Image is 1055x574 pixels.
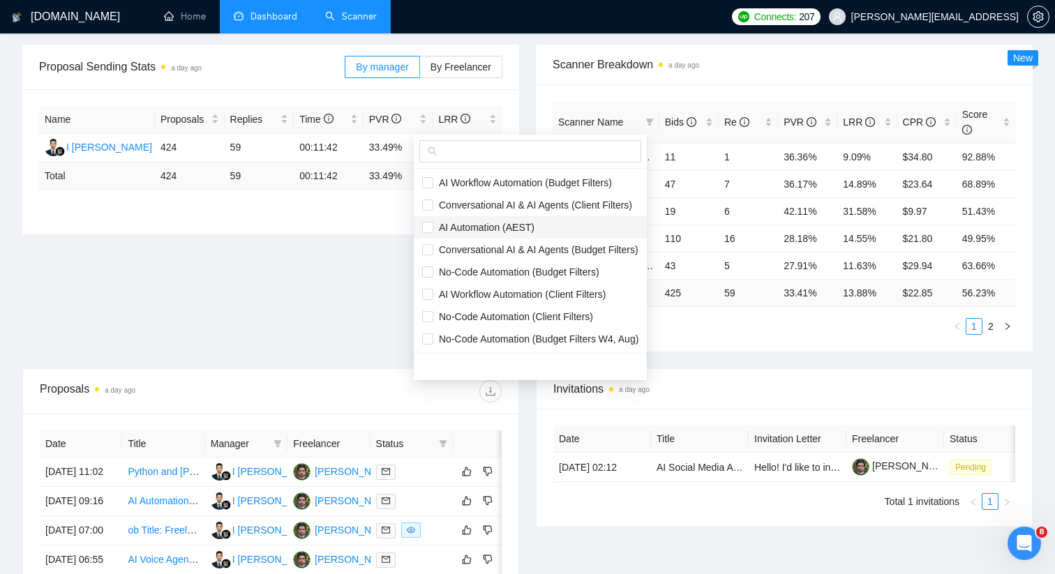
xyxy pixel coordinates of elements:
td: [DATE] 09:16 [40,487,122,516]
img: IG [45,139,62,156]
td: $ 22.85 [897,279,957,306]
li: Previous Page [949,318,966,335]
img: IG [211,522,228,539]
button: dislike [479,463,496,480]
span: info-circle [324,114,334,123]
a: AI Automation Specialist Needed [128,495,270,506]
span: AI Workflow Automation (Budget Filters) [433,177,612,188]
time: a day ago [105,386,135,394]
span: Pending [950,460,992,475]
img: TF [293,463,310,481]
a: ob Title: Freelance AI Specialist for Custom CRM Development and AI Agent Integration [128,524,507,536]
td: $29.94 [897,252,957,279]
td: 13.88 % [837,279,897,306]
a: 2 [983,319,998,334]
img: TF [293,551,310,568]
th: Name [39,106,155,133]
span: By manager [356,61,408,73]
span: New [1013,52,1033,63]
td: 6 [719,197,778,225]
span: filter [274,439,282,448]
li: 1 [982,493,998,510]
div: I [PERSON_NAME] [PERSON_NAME] [232,493,401,508]
span: info-circle [461,114,470,123]
span: PVR [369,114,402,125]
span: CPR [903,116,936,128]
img: gigradar-bm.png [55,146,65,156]
span: like [462,524,472,536]
span: Invitations [553,380,1015,398]
span: dislike [483,495,493,506]
a: TF[PERSON_NAME] [293,494,395,506]
img: gigradar-bm.png [221,471,231,481]
td: [DATE] 02:12 [553,453,651,482]
span: Scanner Name [558,116,623,128]
td: 36.36% [778,143,837,170]
span: Connects: [754,9,796,24]
td: [DATE] 11:02 [40,458,122,487]
span: AI Workflow Automation (Client Filters) [433,289,606,300]
a: searchScanner [325,10,377,22]
td: 33.49% [364,133,433,163]
td: 42.11% [778,197,837,225]
img: IG [211,551,228,568]
td: AI Automation Specialist Needed [122,487,204,516]
span: filter [271,433,285,454]
a: Python and [PERSON_NAME] for AI Email Bot MVP [128,466,354,477]
img: gigradar-bm.png [221,559,231,568]
td: 51.43% [957,197,1016,225]
div: [PERSON_NAME] [315,493,395,508]
a: setting [1027,11,1049,22]
li: 2 [982,318,999,335]
a: 1 [966,319,982,334]
a: IGI [PERSON_NAME] [PERSON_NAME] [45,141,235,152]
span: No-Code Automation (Budget Filters W4, Aug) [433,333,638,345]
span: like [462,554,472,565]
a: IGI [PERSON_NAME] [PERSON_NAME] [211,494,401,506]
td: 63.66% [957,252,1016,279]
th: Title [122,430,204,458]
a: Conversational AI & AI Agents (Budget Filters) [558,233,758,244]
span: right [1003,498,1011,506]
th: Date [553,425,651,453]
span: 207 [799,9,814,24]
span: Re [724,116,749,128]
td: 56.23 % [957,279,1016,306]
span: Status [376,436,433,451]
td: 31.58% [837,197,897,225]
span: Bids [665,116,696,128]
div: [PERSON_NAME] [315,552,395,567]
span: AI Automation (AEST) [433,222,534,233]
img: TF [293,522,310,539]
td: 59 [225,133,294,163]
span: search [428,146,437,156]
div: I [PERSON_NAME] [PERSON_NAME] [232,464,401,479]
span: info-circle [687,117,696,127]
time: a day ago [668,61,699,69]
img: logo [12,6,22,29]
a: AI Social Media Automation [657,462,776,473]
li: Previous Page [965,493,982,510]
span: info-circle [740,117,749,127]
span: Manager [211,436,268,451]
td: 92.88% [957,143,1016,170]
img: c1cPalOImnYouGUwqAjd6nDruuAkmdSdKVPLvW4FFdSxgng5qOcTHr4cauHYGnNaj5 [852,458,869,476]
td: [DATE] 07:00 [40,516,122,545]
button: left [949,318,966,335]
div: I [PERSON_NAME] [PERSON_NAME] [232,552,401,567]
span: Scanner Breakdown [553,56,1016,73]
a: IGI [PERSON_NAME] [PERSON_NAME] [211,524,401,535]
a: TF[PERSON_NAME] [293,465,395,476]
span: info-circle [865,117,875,127]
button: dislike [479,522,496,538]
span: info-circle [926,117,936,127]
td: 47 [659,170,719,197]
li: Next Page [998,493,1015,510]
td: 11 [659,143,719,170]
td: 424 [155,163,225,190]
span: Dashboard [250,10,297,22]
a: AI Voice Agent Setup for Inbound Lead Management [128,554,356,565]
th: Proposals [155,106,225,133]
span: Time [299,114,333,125]
td: 110 [659,225,719,252]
